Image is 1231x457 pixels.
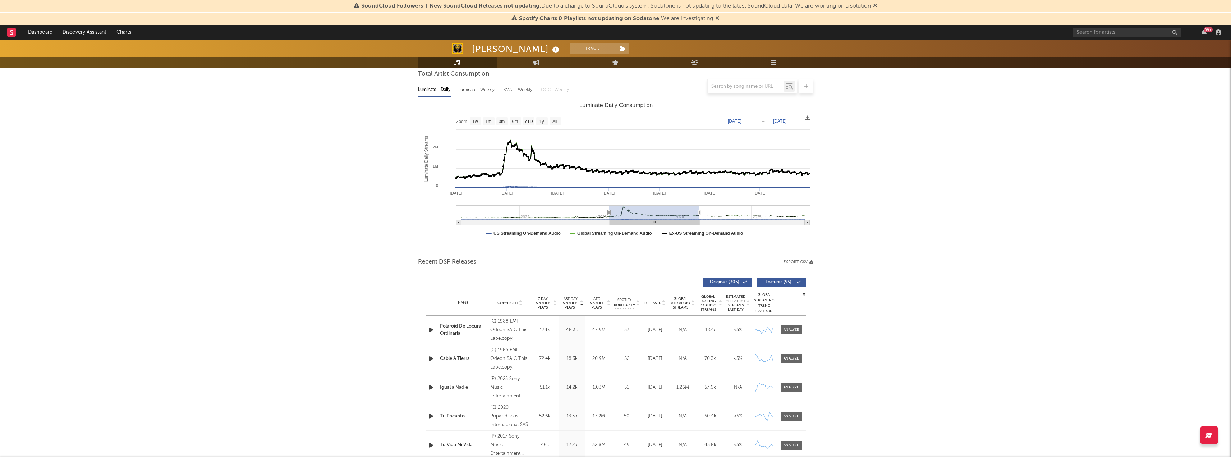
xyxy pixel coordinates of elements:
[560,326,584,334] div: 48.3k
[703,278,752,287] button: Originals(305)
[762,280,795,284] span: Features ( 95 )
[23,25,58,40] a: Dashboard
[773,119,787,124] text: [DATE]
[761,119,766,124] text: →
[551,191,564,195] text: [DATE]
[784,260,813,264] button: Export CSV
[704,191,716,195] text: [DATE]
[587,297,606,310] span: ATD Spotify Plays
[715,16,720,22] span: Dismiss
[698,384,722,391] div: 57.6k
[58,25,111,40] a: Discovery Assistant
[653,191,666,195] text: [DATE]
[472,43,561,55] div: [PERSON_NAME]
[643,355,667,362] div: [DATE]
[499,119,505,124] text: 3m
[418,99,813,243] svg: Luminate Daily Consumption
[440,413,487,420] a: Tu Encanto
[726,355,750,362] div: <5%
[490,317,529,343] div: (C) 1988 EMI Odeon SAIC This Labelcopy information is the subject of Copyright Protection. All ri...
[560,413,584,420] div: 13.5k
[579,102,653,108] text: Luminate Daily Consumption
[560,355,584,362] div: 18.3k
[587,355,611,362] div: 20.9M
[418,258,476,266] span: Recent DSP Releases
[726,294,746,312] span: Estimated % Playlist Streams Last Day
[726,326,750,334] div: <5%
[602,191,615,195] text: [DATE]
[440,323,487,337] div: Polaroid De Locura Ordinaria
[698,355,722,362] div: 70.3k
[500,191,513,195] text: [DATE]
[698,413,722,420] div: 50.4k
[587,326,611,334] div: 47.9M
[490,403,529,429] div: (C) 2020 Popartdiscos Internacional SAS
[1202,29,1207,35] button: 99+
[519,16,659,22] span: Spotify Charts & Playlists not updating on Sodatone
[450,191,462,195] text: [DATE]
[643,326,667,334] div: [DATE]
[432,145,438,149] text: 2M
[440,442,487,449] a: Tu Vida Mi Vida
[587,384,611,391] div: 1.03M
[698,294,718,312] span: Global Rolling 7D Audio Streams
[698,326,722,334] div: 182k
[440,384,487,391] a: Igual a Nadie
[456,119,467,124] text: Zoom
[361,3,539,9] span: SoundCloud Followers + New SoundCloud Releases not updating
[560,384,584,391] div: 14.2k
[423,136,428,182] text: Luminate Daily Streams
[726,413,750,420] div: <5%
[560,297,579,310] span: Last Day Spotify Plays
[754,191,766,195] text: [DATE]
[533,355,557,362] div: 72.4k
[726,384,750,391] div: N/A
[440,355,487,362] a: Cable A Tierra
[560,442,584,449] div: 12.2k
[728,119,741,124] text: [DATE]
[418,70,489,78] span: Total Artist Consumption
[698,442,722,449] div: 45.8k
[533,326,557,334] div: 174k
[533,297,552,310] span: 7 Day Spotify Plays
[873,3,877,9] span: Dismiss
[708,280,741,284] span: Originals ( 305 )
[614,384,639,391] div: 51
[570,43,615,54] button: Track
[614,442,639,449] div: 49
[577,231,652,236] text: Global Streaming On-Demand Audio
[533,413,557,420] div: 52.6k
[440,300,487,306] div: Name
[493,231,561,236] text: US Streaming On-Demand Audio
[587,413,611,420] div: 17.2M
[643,384,667,391] div: [DATE]
[757,278,806,287] button: Features(95)
[614,326,639,334] div: 57
[671,326,695,334] div: N/A
[485,119,491,124] text: 1m
[497,301,518,305] span: Copyright
[472,119,478,124] text: 1w
[708,84,784,90] input: Search by song name or URL
[519,16,713,22] span: : We are investigating
[111,25,136,40] a: Charts
[432,164,438,168] text: 1M
[671,413,695,420] div: N/A
[671,442,695,449] div: N/A
[614,413,639,420] div: 50
[671,384,695,391] div: 1.26M
[533,384,557,391] div: 51.1k
[726,442,750,449] div: <5%
[436,183,438,188] text: 0
[643,413,667,420] div: [DATE]
[644,301,661,305] span: Released
[361,3,871,9] span: : Due to a change to SoundCloud's system, Sodatone is not updating to the latest SoundCloud data....
[1073,28,1181,37] input: Search for artists
[539,119,544,124] text: 1y
[512,119,518,124] text: 6m
[587,442,611,449] div: 32.8M
[552,119,557,124] text: All
[490,346,529,372] div: (C) 1985 EMI Odeon SAIC This Labelcopy information is the subject of Copyright Protection. All ri...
